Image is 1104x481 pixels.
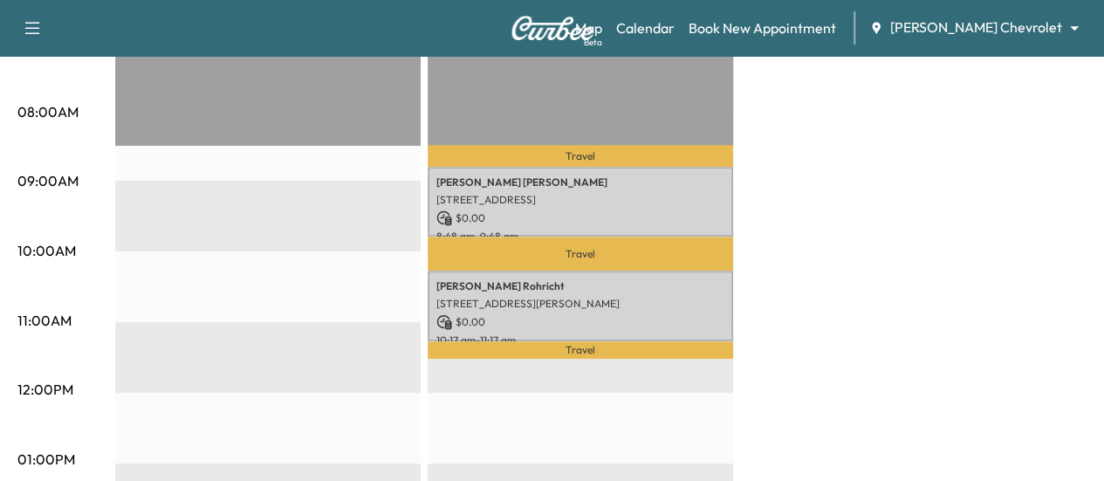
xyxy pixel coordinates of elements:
div: Beta [584,36,602,49]
a: Calendar [616,17,675,38]
p: 11:00AM [17,310,72,331]
p: 12:00PM [17,379,73,400]
p: [STREET_ADDRESS] [436,193,724,207]
span: [PERSON_NAME] Chevrolet [890,17,1062,38]
p: [PERSON_NAME] [PERSON_NAME] [436,175,724,189]
p: 09:00AM [17,170,79,191]
a: MapBeta [575,17,602,38]
p: $ 0.00 [436,210,724,226]
p: Travel [428,145,733,166]
p: 8:48 am - 9:48 am [436,230,724,244]
p: 10:17 am - 11:17 am [436,333,724,347]
p: 08:00AM [17,101,79,122]
p: Travel [428,237,733,271]
a: Book New Appointment [689,17,836,38]
p: 10:00AM [17,240,76,261]
img: Curbee Logo [511,16,594,40]
p: [PERSON_NAME] Rohricht [436,279,724,293]
p: 01:00PM [17,449,75,470]
p: Travel [428,341,733,359]
p: [STREET_ADDRESS][PERSON_NAME] [436,297,724,311]
p: $ 0.00 [436,314,724,330]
